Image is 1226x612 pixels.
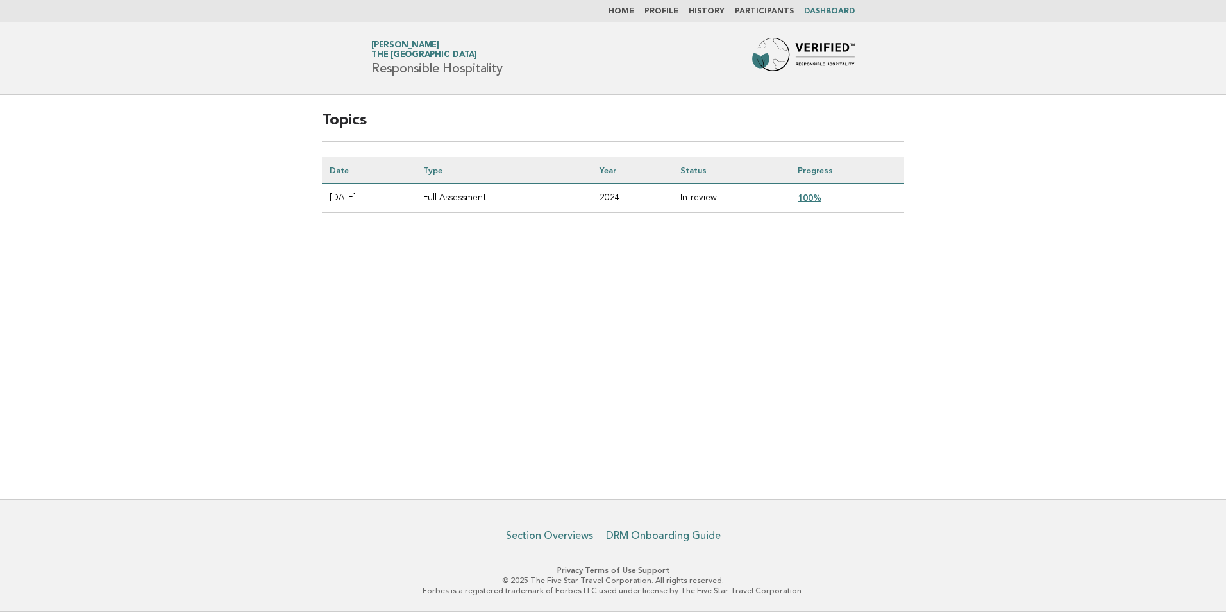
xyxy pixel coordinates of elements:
img: Forbes Travel Guide [752,38,855,79]
a: Home [609,8,634,15]
a: DRM Onboarding Guide [606,529,721,542]
th: Type [416,157,592,184]
a: Privacy [557,566,583,575]
h1: Responsible Hospitality [371,42,502,75]
th: Date [322,157,416,184]
a: Profile [644,8,678,15]
p: Forbes is a registered trademark of Forbes LLC used under license by The Five Star Travel Corpora... [221,586,1005,596]
p: © 2025 The Five Star Travel Corporation. All rights reserved. [221,575,1005,586]
td: In-review [673,184,790,213]
a: Terms of Use [585,566,636,575]
td: [DATE] [322,184,416,213]
a: 100% [798,192,821,203]
a: Section Overviews [506,529,593,542]
a: Participants [735,8,794,15]
a: Support [638,566,669,575]
a: History [689,8,725,15]
td: Full Assessment [416,184,592,213]
td: 2024 [592,184,673,213]
th: Status [673,157,790,184]
th: Year [592,157,673,184]
a: [PERSON_NAME]The [GEOGRAPHIC_DATA] [371,41,477,59]
a: Dashboard [804,8,855,15]
span: The [GEOGRAPHIC_DATA] [371,51,477,60]
th: Progress [790,157,904,184]
p: · · [221,565,1005,575]
h2: Topics [322,110,904,142]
